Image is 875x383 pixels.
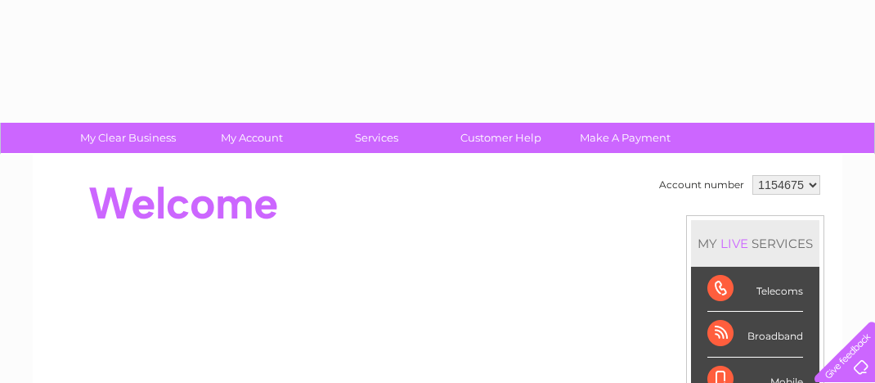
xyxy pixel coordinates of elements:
[655,171,748,199] td: Account number
[707,267,803,312] div: Telecoms
[185,123,320,153] a: My Account
[717,236,752,251] div: LIVE
[433,123,568,153] a: Customer Help
[309,123,444,153] a: Services
[558,123,693,153] a: Make A Payment
[691,220,819,267] div: MY SERVICES
[707,312,803,357] div: Broadband
[61,123,195,153] a: My Clear Business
